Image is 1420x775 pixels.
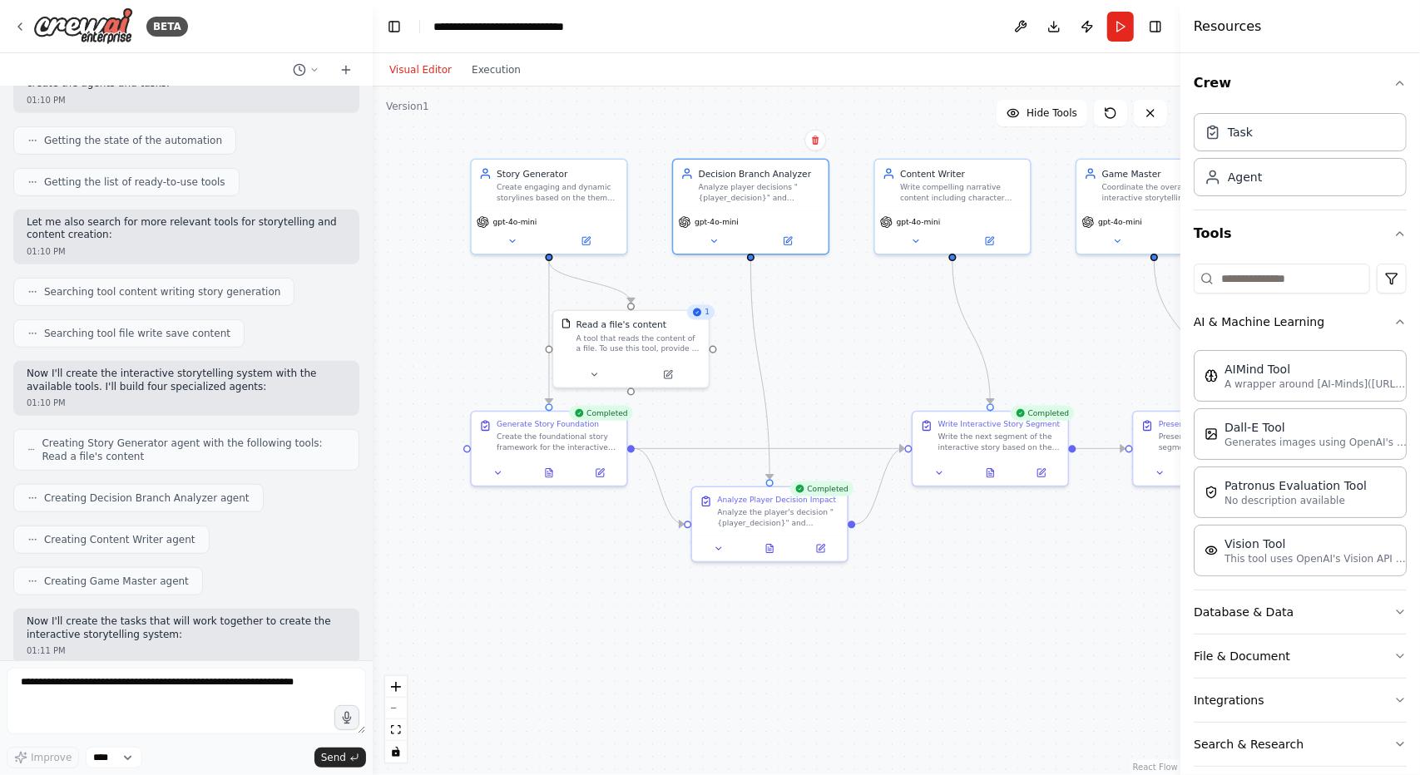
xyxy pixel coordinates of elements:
[743,541,796,556] button: View output
[855,442,904,531] g: Edge from bcf96139-c96f-46f1-b24b-8a40c9583106 to 9fd8e709-e7ea-4bdb-95af-3eee6097716a
[44,575,189,588] span: Creating Game Master agent
[1194,679,1407,722] button: Integrations
[542,261,637,303] g: Edge from 9c2327e2-620c-488e-a7e3-2f3eb256740d to 12dc4319-65b4-4aa9-917d-04b44d274ecd
[576,333,701,353] div: A tool that reads the content of a file. To use this tool, provide a 'file_path' parameter with t...
[897,217,941,227] span: gpt-4o-mini
[717,507,839,527] div: Analyze the player's decision "{player_decision}" and determine its impact on the story progressi...
[1155,234,1227,249] button: Open in side panel
[1225,477,1367,494] div: Patronus Evaluation Tool
[1194,300,1407,343] button: AI & Machine Learning
[1225,436,1408,449] p: Generates images using OpenAI's Dall-E model.
[1194,210,1407,257] button: Tools
[1102,167,1225,180] div: Game Master
[1133,763,1178,772] a: React Flow attribution
[42,437,345,463] span: Creating Story Generator agent with the following tools: Read a file's content
[33,7,133,45] img: Logo
[1194,17,1262,37] h4: Resources
[27,368,346,393] p: Now I'll create the interactive storytelling system with the available tools. I'll build four spe...
[44,491,250,505] span: Creating Decision Branch Analyzer agent
[386,100,429,113] div: Version 1
[912,411,1069,487] div: CompletedWrite Interactive Story SegmentWrite the next segment of the interactive story based on ...
[27,644,346,657] div: 01:11 PM
[1076,442,1126,455] g: Edge from 9fd8e709-e7ea-4bdb-95af-3eee6097716a to 398000ff-7dc4-45f5-add5-afc7d53cce72
[27,615,346,641] p: Now I'll create the tasks that will work together to create the interactive storytelling system:
[470,159,627,255] div: Story GeneratorCreate engaging and dynamic storylines based on the theme "{story_theme}" and inco...
[522,466,576,481] button: View output
[385,676,407,698] button: zoom in
[497,432,619,452] div: Create the foundational story framework for the interactive narrative based on the theme "{story_...
[470,411,627,487] div: CompletedGenerate Story FoundationCreate the foundational story framework for the interactive nar...
[1205,369,1218,383] img: AIMindTool
[462,60,531,80] button: Execution
[333,60,359,80] button: Start a new chat
[1010,406,1074,421] div: Completed
[752,234,824,249] button: Open in side panel
[383,15,406,38] button: Hide left sidebar
[1020,466,1063,481] button: Open in side panel
[1194,106,1407,210] div: Crew
[334,705,359,730] button: Click to speak your automation idea
[804,130,826,151] button: Delete node
[1194,723,1407,766] button: Search & Research
[576,318,667,331] div: Read a file's content
[900,167,1022,180] div: Content Writer
[799,541,842,556] button: Open in side panel
[1205,486,1218,499] img: PatronusEvalTool
[286,60,326,80] button: Switch to previous chat
[1076,159,1233,255] div: Game MasterCoordinate the overall interactive storytelling experience by managing story progressi...
[1228,124,1253,141] div: Task
[1205,544,1218,557] img: VisionTool
[1102,182,1225,202] div: Coordinate the overall interactive storytelling experience by managing story progression, ensurin...
[551,234,622,249] button: Open in side panel
[900,182,1022,202] div: Write compelling narrative content including character dialogue, scene descriptions, and atmosphe...
[1225,378,1408,391] p: A wrapper around [AI-Minds]([URL][DOMAIN_NAME]). Useful for when you need answers to questions fr...
[1194,60,1407,106] button: Crew
[1194,634,1407,678] button: File & Document
[1225,494,1367,507] p: No description available
[552,309,710,388] div: 1FileReadToolRead a file's contentA tool that reads the content of a file. To use this tool, prov...
[1027,106,1077,120] span: Hide Tools
[44,533,195,546] span: Creating Content Writer agent
[745,261,776,479] g: Edge from a9ff62ee-5676-4e54-8f1e-65640feff859 to bcf96139-c96f-46f1-b24b-8a40c9583106
[433,18,592,35] nav: breadcrumb
[321,751,346,764] span: Send
[27,216,346,242] p: Let me also search for more relevant tools for storytelling and content creation:
[379,60,462,80] button: Visual Editor
[1205,427,1218,441] img: DallETool
[31,751,72,764] span: Improve
[699,182,821,202] div: Analyze player decisions "{player_decision}" and determine how they should influence the story di...
[635,442,684,531] g: Edge from 1e457743-3722-4830-81c7-c86c31626957 to bcf96139-c96f-46f1-b24b-8a40c9583106
[542,261,555,404] g: Edge from 9c2327e2-620c-488e-a7e3-2f3eb256740d to 1e457743-3722-4830-81c7-c86c31626957
[997,100,1087,126] button: Hide Tools
[27,245,346,258] div: 01:10 PM
[1098,217,1142,227] span: gpt-4o-mini
[1194,590,1407,634] button: Database & Data
[385,676,407,763] div: React Flow controls
[632,367,704,382] button: Open in side panel
[497,167,619,180] div: Story Generator
[578,466,621,481] button: Open in side panel
[873,159,1031,255] div: Content WriterWrite compelling narrative content including character dialogue, scene descriptions...
[385,719,407,741] button: fit view
[1225,536,1408,552] div: Vision Tool
[691,486,849,563] div: CompletedAnalyze Player Decision ImpactAnalyze the player's decision "{player_decision}" and dete...
[569,406,633,421] div: Completed
[717,495,836,505] div: Analyze Player Decision Impact
[963,466,1017,481] button: View output
[1159,432,1281,452] div: Present the complete story segment to the player and provide them with meaningful choices for con...
[938,432,1061,452] div: Write the next segment of the interactive story based on the story foundation and player decision...
[561,318,571,328] img: FileReadTool
[146,17,188,37] div: BETA
[385,698,407,719] button: zoom out
[314,748,366,768] button: Send
[1225,552,1408,565] p: This tool uses OpenAI's Vision API to describe the contents of an image.
[635,442,904,455] g: Edge from 1e457743-3722-4830-81c7-c86c31626957 to 9fd8e709-e7ea-4bdb-95af-3eee6097716a
[938,419,1061,429] div: Write Interactive Story Segment
[954,234,1026,249] button: Open in side panel
[1159,419,1258,429] div: Present Story and Choices
[44,327,230,340] span: Searching tool file write save content
[44,134,222,147] span: Getting the state of the automation
[493,217,537,227] span: gpt-4o-mini
[1194,343,1407,590] div: AI & Machine Learning
[1228,169,1262,185] div: Agent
